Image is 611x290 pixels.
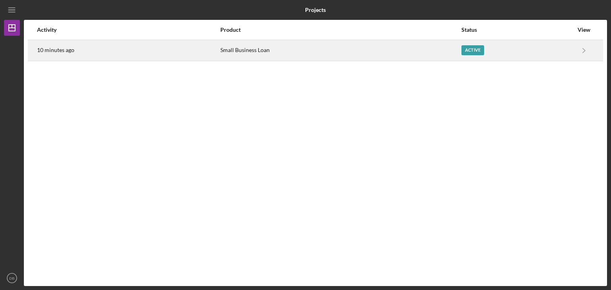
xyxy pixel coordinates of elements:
div: View [574,27,594,33]
div: Active [461,45,484,55]
div: Small Business Loan [220,41,460,60]
button: DB [4,270,20,286]
div: Product [220,27,460,33]
div: Activity [37,27,220,33]
time: 2025-08-14 15:32 [37,47,74,53]
text: DB [9,276,14,280]
div: Status [461,27,573,33]
b: Projects [305,7,326,13]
